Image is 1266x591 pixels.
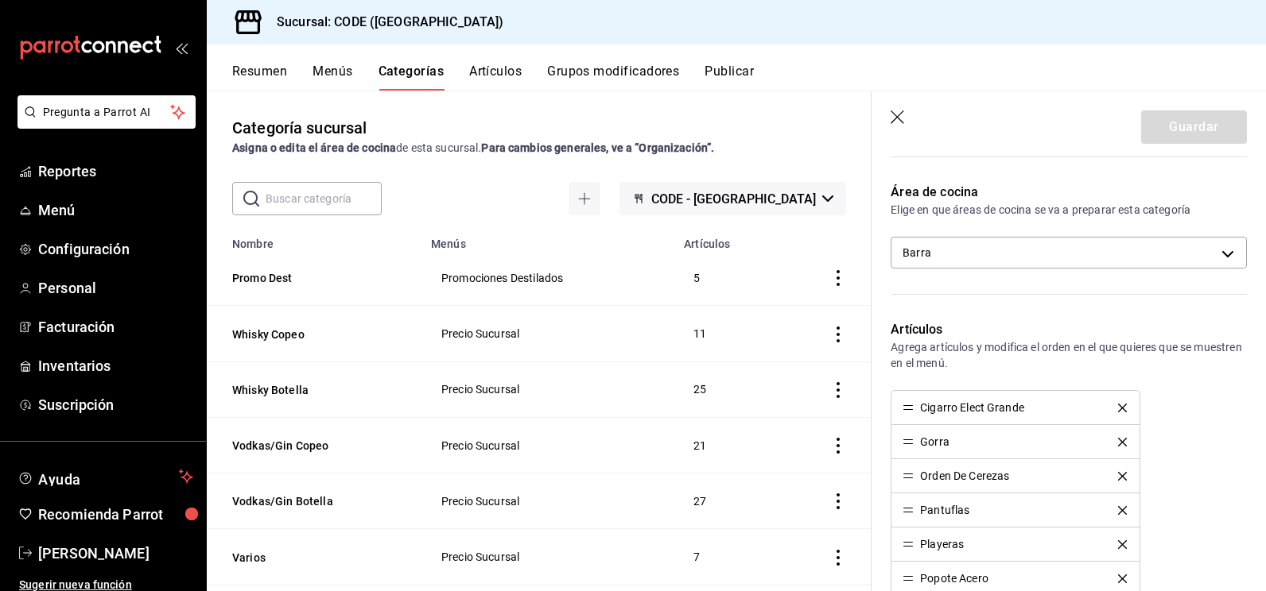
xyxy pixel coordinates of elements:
button: Resumen [232,64,287,91]
div: Popote Acero [920,573,988,584]
button: delete [1107,438,1138,446]
strong: Asigna o edita el área de cocina [232,141,396,154]
span: Precio Sucursal [441,440,654,451]
button: actions [830,493,846,509]
th: Menús [421,228,674,250]
span: Recomienda Parrot [38,504,193,525]
button: Vodkas/Gin Botella [232,493,391,509]
div: Cigarro Elect Grande [920,402,1024,413]
td: 21 [674,417,777,473]
button: actions [830,270,846,286]
button: delete [1107,472,1138,481]
span: Pregunta a Parrot AI [43,104,171,121]
button: delete [1107,506,1138,515]
button: Menús [313,64,352,91]
button: open_drawer_menu [175,41,188,54]
span: Promociones Destilados [441,272,654,284]
span: Precio Sucursal [441,384,654,395]
button: delete [1107,540,1138,549]
div: Categoría sucursal [232,116,367,140]
td: 11 [674,306,777,361]
button: Artículos [469,64,522,91]
td: 5 [674,250,777,306]
div: Barra [891,237,1247,268]
span: Ayuda [38,467,173,486]
p: Agrega artículos y modifica el orden en el que quieres que se muestren en el menú. [891,339,1247,371]
button: Promo Dest [232,270,391,286]
button: actions [830,382,846,398]
strong: Para cambios generales, ve a “Organización”. [481,141,714,154]
h3: Sucursal: CODE ([GEOGRAPHIC_DATA]) [264,13,503,32]
td: 27 [674,473,777,529]
button: CODE - [GEOGRAPHIC_DATA] [619,182,846,215]
button: actions [830,326,846,342]
button: Vodkas/Gin Copeo [232,438,391,454]
span: Configuración [38,238,193,260]
a: Pregunta a Parrot AI [11,115,196,132]
input: Buscar categoría [266,183,382,214]
span: Suscripción [38,394,193,415]
span: [PERSON_NAME] [38,543,193,564]
button: Publicar [705,64,754,91]
button: actions [830,550,846,566]
span: Precio Sucursal [441,551,654,562]
span: Facturación [38,316,193,338]
span: Reportes [38,160,193,182]
div: navigation tabs [232,64,1266,91]
th: Artículos [674,228,777,250]
span: Personal [38,277,193,299]
p: Área de cocina [891,183,1247,202]
p: Elige en que áreas de cocina se va a preparar esta categoría [891,202,1247,218]
button: Pregunta a Parrot AI [17,95,196,129]
button: Categorías [379,64,445,91]
span: Menú [38,199,193,221]
button: Whisky Copeo [232,326,391,342]
span: Precio Sucursal [441,496,654,507]
span: Precio Sucursal [441,328,654,339]
td: 7 [674,529,777,585]
button: Grupos modificadores [547,64,679,91]
button: Whisky Botella [232,382,391,398]
span: CODE - [GEOGRAPHIC_DATA] [651,191,816,207]
button: actions [830,438,846,454]
button: delete [1107,404,1138,412]
div: Gorra [920,436,949,447]
th: Nombre [207,228,421,250]
p: Artículos [891,320,1247,339]
div: Playeras [920,539,964,550]
button: Varios [232,550,391,566]
div: de esta sucursal. [232,140,846,156]
td: 25 [674,361,777,417]
div: Pantuflas [920,504,969,516]
button: delete [1107,574,1138,583]
div: Orden De Cerezas [920,470,1009,481]
span: Inventarios [38,355,193,377]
